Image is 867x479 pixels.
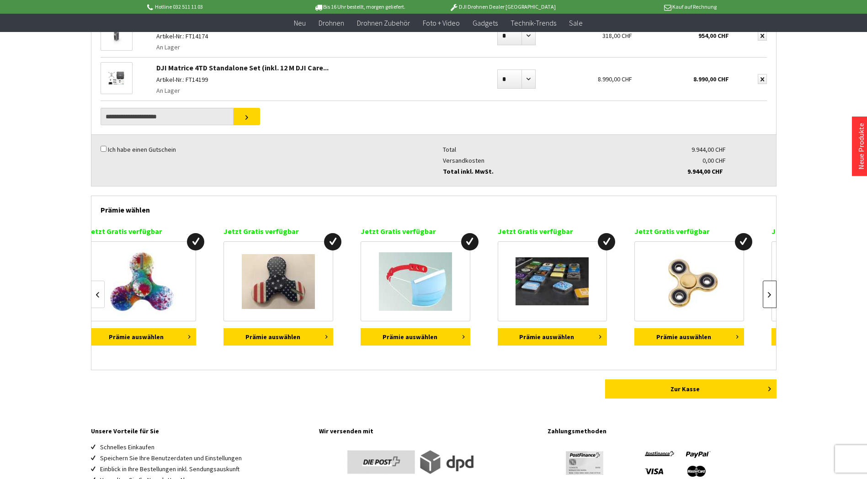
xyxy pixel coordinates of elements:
[361,328,470,346] button: Prämie auswählen
[548,425,776,437] h4: Zahlungsmethoden
[637,14,733,50] div: 954,00 CHF
[540,14,637,50] div: 318,00 CHF
[443,155,641,166] div: Versandkosten
[856,123,866,170] a: Neue Produkte
[361,241,470,321] a: Maskenhalter für Hygienemasken
[498,226,607,237] p: Jetzt Gratis verfügbar
[634,241,744,321] a: Fidget Spinner Gold
[108,145,176,154] label: Ich habe einen Gutschein
[101,67,132,90] img: DJI Matrice 4TD Standalone Set (inkl. 12 M DJI Care Enterprise Plus)
[91,425,310,437] h4: Unsere Vorteile für Sie
[101,23,132,47] img: DJI Enterprise Akku BPX230-6768-22.14 für DJI Matrice 4D Series
[416,14,466,32] a: Foto + Video
[100,463,310,474] li: Einblick in Ihre Bestellungen inkl. Sendungsauskunft
[473,18,498,27] span: Gadgets
[288,1,431,12] p: Bis 16 Uhr bestellt, morgen geliefert.
[287,14,312,32] a: Neu
[87,328,197,346] button: Prämie auswählen
[569,18,583,27] span: Sale
[574,1,717,12] p: Kauf auf Rechnung
[156,42,180,53] span: An Lager
[156,74,463,85] p: Artikel-Nr.: FT14199
[443,166,641,177] div: Total inkl. MwSt.
[106,246,176,316] img: Fidget Spinner mit LED
[511,18,556,27] span: Technik-Trends
[223,328,333,346] button: Prämie auswählen
[516,257,589,305] img: iPhone App Magnete
[101,196,767,219] div: Prämie wählen
[361,226,470,237] p: Jetzt Gratis verfügbar
[146,1,288,12] p: Hotline 032 511 11 03
[504,14,563,32] a: Technik-Trends
[87,241,197,321] a: Fidget Spinner mit LED
[156,63,329,72] a: DJI Matrice 4TD Standalone Set (inkl. 12 M DJI Care...
[637,58,733,93] div: 8.990,00 CHF
[605,379,777,399] a: Zur Kasse
[351,14,416,32] a: Drohnen Zubehör
[563,14,589,32] a: Sale
[87,226,197,237] p: Jetzt Gratis verfügbar
[423,18,460,27] span: Foto + Video
[100,452,310,463] li: Speichern Sie Ihre Benutzerdaten und Einstellungen
[319,425,538,437] h4: Wir versenden mit
[379,252,452,311] img: Maskenhalter für Hygienemasken
[156,31,463,42] p: Artikel-Nr.: FT14174
[654,246,724,316] img: Fidget Spinner Gold
[638,166,723,177] div: 9.944,00 CHF
[641,155,726,166] div: 0,00 CHF
[634,328,744,346] button: Prämie auswählen
[443,144,641,155] div: Total
[634,226,744,237] p: Jetzt Gratis verfügbar
[431,1,574,12] p: DJI Drohnen Dealer [GEOGRAPHIC_DATA]
[294,18,306,27] span: Neu
[540,58,637,93] div: 8.990,00 CHF
[641,144,726,155] div: 9.944,00 CHF
[223,241,333,321] a: Fidget Spinner Capitan America
[498,328,607,346] button: Prämie auswählen
[312,14,351,32] a: Drohnen
[100,442,310,452] li: Schnelles Einkaufen
[357,18,410,27] span: Drohnen Zubehör
[466,14,504,32] a: Gadgets
[156,85,180,96] span: An Lager
[319,18,344,27] span: Drohnen
[242,254,315,309] img: Fidget Spinner Capitan America
[223,226,333,237] p: Jetzt Gratis verfügbar
[498,241,607,321] a: iPhone App Magnete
